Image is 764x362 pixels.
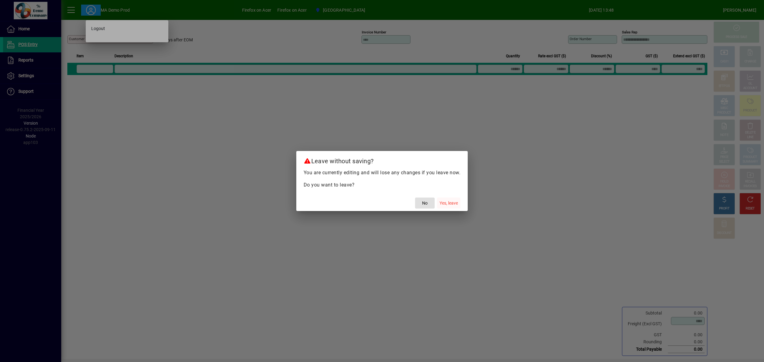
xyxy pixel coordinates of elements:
span: Yes, leave [440,200,458,206]
p: Do you want to leave? [304,181,461,189]
span: No [422,200,428,206]
p: You are currently editing and will lose any changes if you leave now. [304,169,461,176]
button: Yes, leave [437,198,460,209]
h2: Leave without saving? [296,151,468,169]
button: No [415,198,435,209]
